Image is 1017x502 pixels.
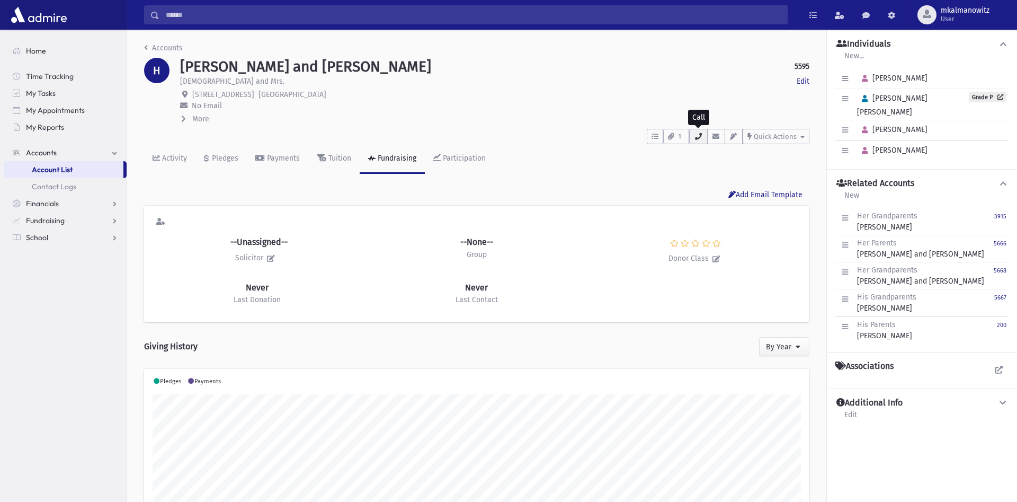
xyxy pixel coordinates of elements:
[456,294,498,305] p: Last Contact
[160,154,187,163] div: Activity
[844,409,858,428] a: Edit
[994,267,1006,274] small: 5668
[994,240,1006,247] small: 5666
[26,105,85,115] span: My Appointments
[180,76,284,87] p: [DEMOGRAPHIC_DATA] and Mrs.
[857,293,916,302] span: His Grandparents
[180,113,210,125] button: More
[26,199,59,208] span: Financials
[941,15,989,23] span: User
[4,195,127,212] a: Financials
[26,148,57,157] span: Accounts
[441,154,486,163] div: Participation
[235,251,279,266] h6: Solicitor
[159,5,787,24] input: Search
[766,342,791,351] span: By Year
[997,322,1006,329] small: 200
[994,237,1006,260] a: 5666
[754,133,797,140] span: Quick Actions
[857,292,916,314] div: [PERSON_NAME]
[835,39,1009,50] button: Individuals
[192,101,222,110] span: No Email
[265,154,300,163] div: Payments
[4,144,127,161] a: Accounts
[844,50,864,69] a: New...
[8,4,69,25] img: AdmirePro
[195,144,247,174] a: Pledges
[941,6,989,15] span: mkalmanowitz
[857,210,917,233] div: [PERSON_NAME]
[668,251,724,267] p: Donor Class
[144,43,183,52] a: Accounts
[187,377,221,386] li: Payments
[836,39,890,50] h4: Individuals
[743,129,809,144] button: Quick Actions
[4,68,127,85] a: Time Tracking
[857,125,927,134] span: [PERSON_NAME]
[153,377,181,386] li: Pledges
[4,85,127,102] a: My Tasks
[836,398,903,409] h4: Additional Info
[360,144,425,174] a: Fundraising
[247,144,308,174] a: Payments
[857,266,917,275] span: Her Grandparents
[857,146,927,155] span: [PERSON_NAME]
[4,161,123,178] a: Account List
[835,178,1009,189] button: Related Accounts
[857,237,984,260] div: [PERSON_NAME] and [PERSON_NAME]
[844,189,860,208] a: New
[226,238,288,246] h6: --Unassigned--
[180,58,431,76] h1: [PERSON_NAME] and [PERSON_NAME]
[246,284,269,292] h6: Never
[797,76,809,87] a: Edit
[144,144,195,174] a: Activity
[26,216,65,225] span: Fundraising
[4,178,127,195] a: Contact Logs
[210,154,238,163] div: Pledges
[26,72,74,81] span: Time Tracking
[425,144,494,174] a: Participation
[969,92,1006,102] a: Grade P
[467,251,487,260] h6: Group
[835,361,894,372] h4: Associations
[192,90,254,99] span: [STREET_ADDRESS]
[4,102,127,119] a: My Appointments
[857,265,984,287] div: [PERSON_NAME] and [PERSON_NAME]
[857,319,912,341] div: [PERSON_NAME]
[460,238,493,246] h6: --None--
[997,319,1006,341] a: 200
[465,284,488,292] h6: Never
[994,292,1006,314] a: 5667
[326,154,351,163] div: Tuition
[4,119,127,136] a: My Reports
[721,187,809,206] button: Add Email Template
[836,178,914,189] h4: Related Accounts
[32,165,73,174] span: Account List
[857,94,927,117] span: [PERSON_NAME] [PERSON_NAME]
[144,42,183,58] nav: breadcrumb
[376,154,416,163] div: Fundraising
[994,265,1006,287] a: 5668
[857,239,897,248] span: Her Parents
[795,61,809,72] strong: 5595
[144,333,198,360] h1: Giving History
[994,210,1006,233] a: 3915
[32,182,76,191] span: Contact Logs
[663,129,689,144] button: 1
[994,213,1006,220] small: 3915
[308,144,360,174] a: Tuition
[26,122,64,132] span: My Reports
[4,212,127,229] a: Fundraising
[192,115,209,124] span: More
[26,233,48,242] span: School
[994,294,1006,301] small: 5667
[258,90,326,99] span: [GEOGRAPHIC_DATA]
[835,398,1009,409] button: Additional Info
[688,110,709,125] div: Call
[4,229,127,246] a: School
[144,58,169,83] div: H
[857,320,896,329] span: His Parents
[234,294,281,305] p: Last Donation
[759,337,810,356] button: By Year
[26,89,56,98] span: My Tasks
